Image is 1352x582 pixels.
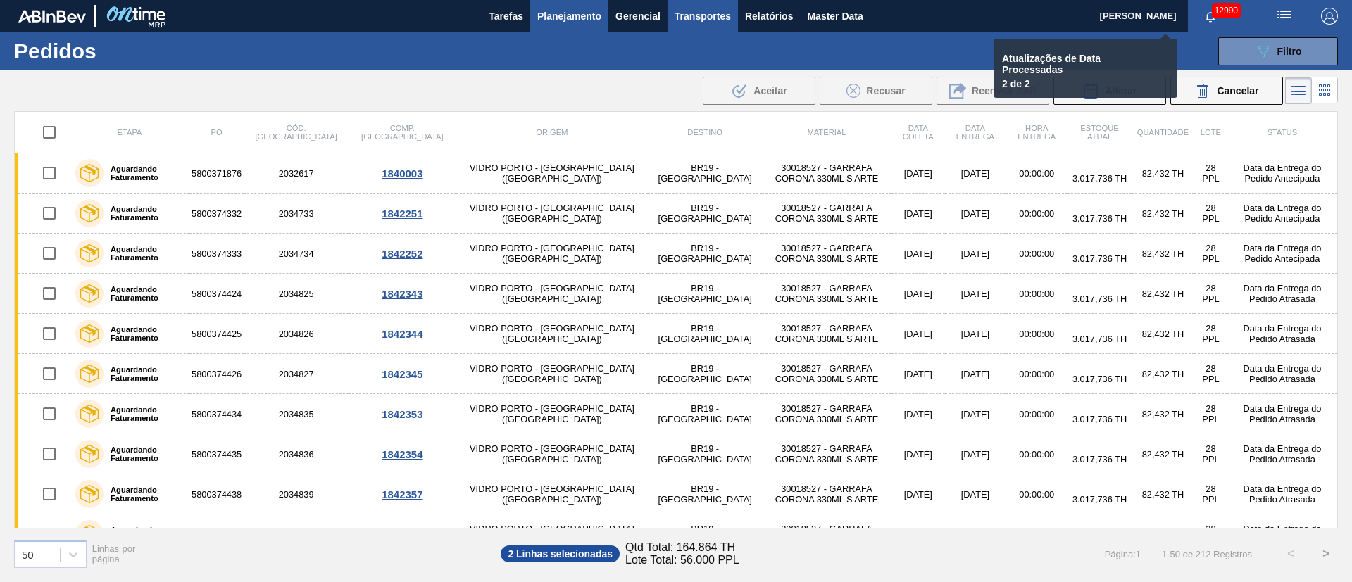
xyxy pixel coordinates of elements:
[536,128,568,137] span: Origem
[891,394,945,434] td: [DATE]
[1006,514,1068,555] td: 00:00:00
[1006,274,1068,314] td: 00:00:00
[351,288,454,300] div: 1842343
[1194,194,1227,234] td: 28 PPL
[648,194,762,234] td: BR19 - [GEOGRAPHIC_DATA]
[762,514,891,555] td: 30018527 - GARRAFA CORONA 330ML S ARTE
[1006,314,1068,354] td: 00:00:00
[648,354,762,394] td: BR19 - [GEOGRAPHIC_DATA]
[22,548,34,560] div: 50
[189,474,244,514] td: 5800374438
[255,124,337,141] span: Cód. [GEOGRAPHIC_DATA]
[1002,78,1151,89] p: 2 de 2
[15,354,1338,394] a: Aguardando Faturamento58003744262034827VIDRO PORTO - [GEOGRAPHIC_DATA] ([GEOGRAPHIC_DATA])BR19 - ...
[1132,474,1194,514] td: 82,432 TH
[1132,274,1194,314] td: 82,432 TH
[351,408,454,420] div: 1842353
[456,153,649,194] td: VIDRO PORTO - [GEOGRAPHIC_DATA] ([GEOGRAPHIC_DATA])
[1072,293,1127,304] span: 3.017,736 TH
[1132,314,1194,354] td: 82,432 TH
[807,128,846,137] span: Material
[956,124,994,141] span: Data Entrega
[891,434,945,474] td: [DATE]
[1227,274,1338,314] td: Data da Entrega do Pedido Atrasada
[891,354,945,394] td: [DATE]
[104,526,184,543] label: Aguardando Faturamento
[1137,128,1189,137] span: Quantidade
[1006,394,1068,434] td: 00:00:00
[14,43,225,59] h1: Pedidos
[244,434,349,474] td: 2034836
[1227,234,1338,274] td: Data da Entrega do Pedido Antecipada
[15,194,1338,234] a: Aguardando Faturamento58003743322034733VIDRO PORTO - [GEOGRAPHIC_DATA] ([GEOGRAPHIC_DATA])BR19 - ...
[1105,549,1141,559] span: Página : 1
[891,153,945,194] td: [DATE]
[456,234,649,274] td: VIDRO PORTO - [GEOGRAPHIC_DATA] ([GEOGRAPHIC_DATA])
[648,274,762,314] td: BR19 - [GEOGRAPHIC_DATA]
[745,8,793,25] span: Relatórios
[615,8,661,25] span: Gerencial
[1188,6,1233,26] button: Notificações
[351,208,454,220] div: 1842251
[244,194,349,234] td: 2034733
[1277,46,1302,57] span: Filtro
[1308,536,1344,571] button: >
[456,354,649,394] td: VIDRO PORTO - [GEOGRAPHIC_DATA] ([GEOGRAPHIC_DATA])
[1132,394,1194,434] td: 82,432 TH
[189,434,244,474] td: 5800374435
[891,194,945,234] td: [DATE]
[1194,234,1227,274] td: 28 PPL
[625,554,739,567] span: Lote Total: 56.000 PPL
[703,77,815,105] div: Aceitar
[945,474,1006,514] td: [DATE]
[211,128,223,137] span: PO
[1285,77,1312,104] div: Visão em Lista
[762,474,891,514] td: 30018527 - GARRAFA CORONA 330ML S ARTE
[1006,194,1068,234] td: 00:00:00
[351,448,454,460] div: 1842354
[1132,514,1194,555] td: 82,432 TH
[189,514,244,555] td: 5800374437
[1162,549,1252,559] span: 1 - 50 de 212 Registros
[1312,77,1338,104] div: Visão em Cards
[648,434,762,474] td: BR19 - [GEOGRAPHIC_DATA]
[1006,434,1068,474] td: 00:00:00
[351,248,454,260] div: 1842252
[753,85,787,96] span: Aceitar
[972,85,1037,96] span: Reenviar SAP
[351,328,454,340] div: 1842344
[1006,153,1068,194] td: 00:00:00
[1194,474,1227,514] td: 28 PPL
[1227,514,1338,555] td: Data da Entrega do Pedido Atrasada
[1194,394,1227,434] td: 28 PPL
[456,474,649,514] td: VIDRO PORTO - [GEOGRAPHIC_DATA] ([GEOGRAPHIC_DATA])
[1267,128,1297,137] span: Status
[104,325,184,342] label: Aguardando Faturamento
[945,194,1006,234] td: [DATE]
[456,194,649,234] td: VIDRO PORTO - [GEOGRAPHIC_DATA] ([GEOGRAPHIC_DATA])
[1072,454,1127,464] span: 3.017,736 TH
[1227,354,1338,394] td: Data da Entrega do Pedido Atrasada
[762,354,891,394] td: 30018527 - GARRAFA CORONA 330ML S ARTE
[351,167,454,179] div: 1840003
[1170,77,1283,105] div: Cancelar Pedidos em Massa
[1194,514,1227,555] td: 28 PPL
[244,474,349,514] td: 2034839
[762,314,891,354] td: 30018527 - GARRAFA CORONA 330ML S ARTE
[537,8,601,25] span: Planejamento
[1273,536,1308,571] button: <
[15,474,1338,514] a: Aguardando Faturamento58003744382034839VIDRO PORTO - [GEOGRAPHIC_DATA] ([GEOGRAPHIC_DATA])BR19 - ...
[501,545,620,562] span: 2 Linhas selecionadas
[189,394,244,434] td: 5800374434
[104,365,184,382] label: Aguardando Faturamento
[945,153,1006,194] td: [DATE]
[15,434,1338,474] a: Aguardando Faturamento58003744352034836VIDRO PORTO - [GEOGRAPHIC_DATA] ([GEOGRAPHIC_DATA])BR19 - ...
[1132,354,1194,394] td: 82,432 TH
[687,128,722,137] span: Destino
[104,285,184,302] label: Aguardando Faturamento
[1132,234,1194,274] td: 82,432 TH
[244,394,349,434] td: 2034835
[15,153,1338,194] a: Aguardando Faturamento58003718762032617VIDRO PORTO - [GEOGRAPHIC_DATA] ([GEOGRAPHIC_DATA])BR19 - ...
[820,77,932,105] div: Recusar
